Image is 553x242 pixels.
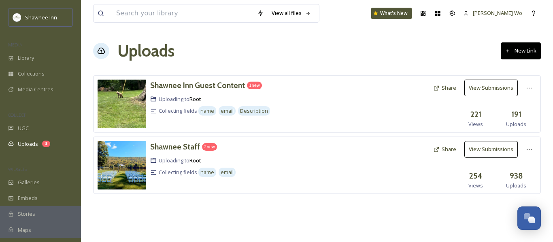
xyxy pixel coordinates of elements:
[371,8,412,19] a: What's New
[501,42,541,59] button: New Link
[247,82,262,89] div: 1 new
[117,39,174,63] a: Uploads
[202,143,217,151] div: 2 new
[510,170,523,182] h3: 938
[468,182,483,189] span: Views
[511,109,521,120] h3: 191
[98,141,146,189] img: 110232f4-ed51-4337-8c0d-2b12710aaec3.jpg
[468,120,483,128] span: Views
[18,140,38,148] span: Uploads
[469,170,482,182] h3: 254
[8,166,27,172] span: WIDGETS
[150,80,245,91] a: Shawnee Inn Guest Content
[8,42,22,48] span: MEDIA
[18,194,38,202] span: Embeds
[159,168,197,176] span: Collecting fields
[464,80,518,96] button: View Submissions
[159,107,197,115] span: Collecting fields
[506,120,526,128] span: Uploads
[221,168,234,176] span: email
[200,168,214,176] span: name
[221,107,234,115] span: email
[189,95,201,103] a: Root
[464,141,518,158] button: View Submissions
[98,80,146,128] img: 1f9c665b-95da-41b1-b020-6e808f5a3ca9.jpg
[470,109,481,120] h3: 221
[8,112,26,118] span: COLLECT
[517,206,541,230] button: Open Chat
[18,54,34,62] span: Library
[473,9,522,17] span: [PERSON_NAME] Wo
[150,141,200,153] a: Shawnee Staff
[159,95,201,103] span: Uploading to
[13,13,21,21] img: shawnee-300x300.jpg
[240,107,268,115] span: Description
[25,14,57,21] span: Shawnee Inn
[200,107,214,115] span: name
[18,70,45,78] span: Collections
[189,157,201,164] a: Root
[42,141,50,147] div: 3
[464,141,522,158] a: View Submissions
[150,142,200,152] h3: Shawnee Staff
[18,226,31,234] span: Maps
[464,80,522,96] a: View Submissions
[150,80,245,90] h3: Shawnee Inn Guest Content
[159,157,201,164] span: Uploading to
[506,182,526,189] span: Uploads
[18,179,40,186] span: Galleries
[18,124,29,132] span: UGC
[429,80,460,96] button: Share
[268,5,315,21] a: View all files
[459,5,526,21] a: [PERSON_NAME] Wo
[112,4,253,22] input: Search your library
[18,86,53,93] span: Media Centres
[429,141,460,157] button: Share
[18,210,35,218] span: Stories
